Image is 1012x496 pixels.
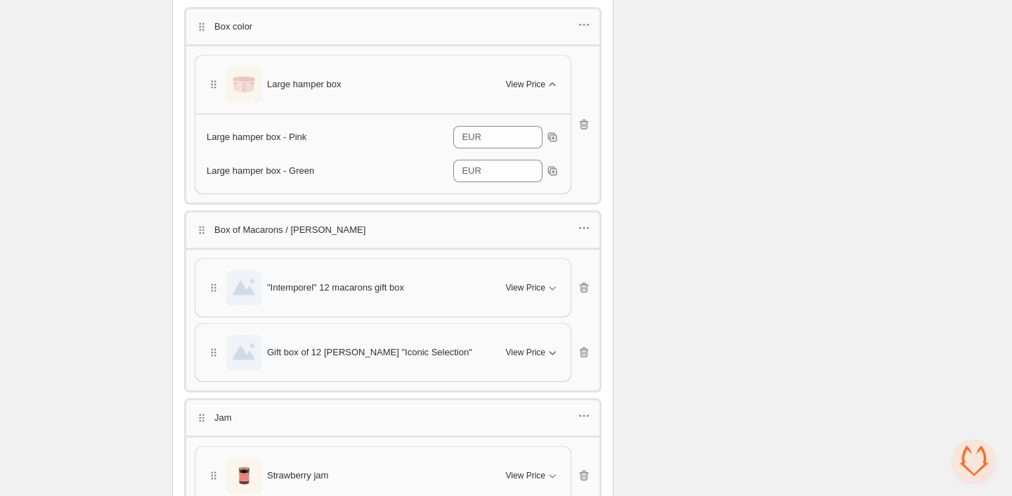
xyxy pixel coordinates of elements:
span: Gift box of 12 [PERSON_NAME] "Iconic Selection" [267,345,472,360]
span: Large hamper box - Pink [207,132,306,142]
button: View Price [498,73,568,96]
div: Open chat [953,440,995,482]
span: "Intemporel" 12 macarons gift box [267,281,404,295]
span: Strawberry jam [267,469,328,483]
span: View Price [506,282,545,293]
img: Gift box of 12 Eugénie "Iconic Selection" [226,335,261,370]
div: EUR [462,164,481,178]
span: View Price [506,470,545,481]
p: Box of Macarons / [PERSON_NAME] [214,223,365,237]
div: EUR [462,130,481,144]
button: View Price [498,341,568,364]
p: Jam [214,411,232,425]
p: Box color [214,20,252,34]
span: Large hamper box [267,77,342,91]
span: Large hamper box - Green [207,165,314,176]
img: "Intemporel" 12 macarons gift box [226,270,261,305]
img: Large hamper box [226,63,261,106]
button: View Price [498,464,568,487]
span: View Price [506,79,545,90]
span: View Price [506,347,545,358]
button: View Price [498,276,568,299]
